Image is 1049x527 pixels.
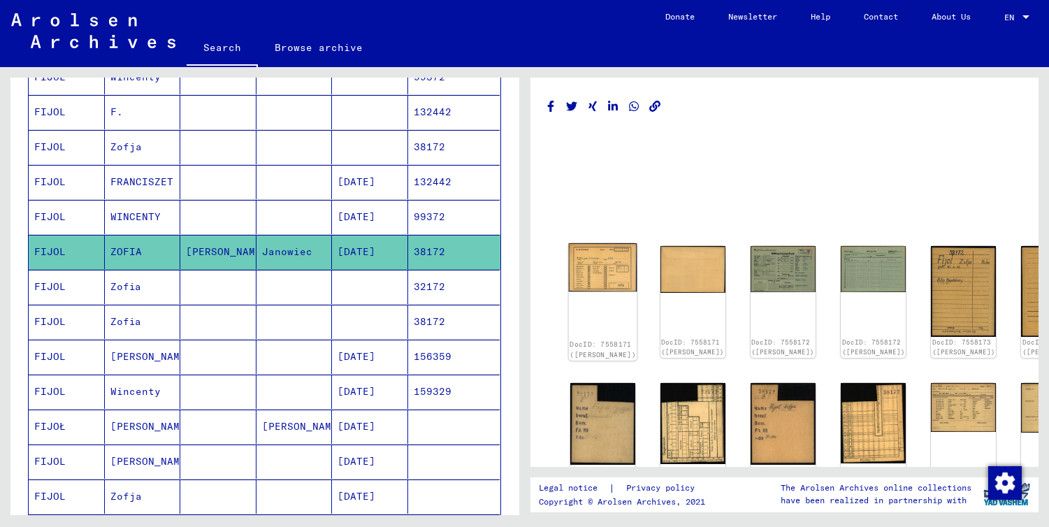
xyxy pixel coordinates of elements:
[751,467,814,484] a: DocID: 7558175 ([PERSON_NAME])
[105,200,181,234] mat-cell: WINCENTY
[932,338,995,356] a: DocID: 7558173 ([PERSON_NAME])
[187,31,258,67] a: Search
[660,383,725,464] img: 002.jpg
[408,130,500,164] mat-cell: 38172
[751,383,816,465] img: 001.jpg
[29,200,105,234] mat-cell: FIJOL
[332,165,408,199] mat-cell: [DATE]
[988,466,1022,500] img: Change consent
[332,235,408,269] mat-cell: [DATE]
[105,130,181,164] mat-cell: Zofja
[29,375,105,409] mat-cell: FIJOL
[660,246,725,292] img: 002.jpg
[180,235,256,269] mat-cell: [PERSON_NAME]
[29,95,105,129] mat-cell: FIJOL
[408,270,500,304] mat-cell: 32172
[570,383,635,465] img: 001.jpg
[408,340,500,374] mat-cell: 156359
[332,479,408,514] mat-cell: [DATE]
[105,445,181,479] mat-cell: [PERSON_NAME]
[29,410,105,444] mat-cell: FIJOŁ
[105,235,181,269] mat-cell: ZOFIA
[1004,13,1020,22] span: EN
[571,467,634,484] a: DocID: 7558174 ([PERSON_NAME])
[661,338,724,356] a: DocID: 7558171 ([PERSON_NAME])
[661,467,724,484] a: DocID: 7558174 ([PERSON_NAME])
[408,200,500,234] mat-cell: 99372
[408,305,500,339] mat-cell: 38172
[408,165,500,199] mat-cell: 132442
[931,246,996,337] img: 001.jpg
[105,375,181,409] mat-cell: Wincenty
[586,98,600,115] button: Share on Xing
[29,270,105,304] mat-cell: FIJOL
[565,98,579,115] button: Share on Twitter
[332,375,408,409] mat-cell: [DATE]
[11,13,175,48] img: Arolsen_neg.svg
[751,338,814,356] a: DocID: 7558172 ([PERSON_NAME])
[105,270,181,304] mat-cell: Zofia
[539,481,609,496] a: Legal notice
[332,200,408,234] mat-cell: [DATE]
[627,98,642,115] button: Share on WhatsApp
[105,305,181,339] mat-cell: Zofia
[570,340,636,359] a: DocID: 7558171 ([PERSON_NAME])
[332,410,408,444] mat-cell: [DATE]
[842,467,905,484] a: DocID: 7558175 ([PERSON_NAME])
[781,494,971,507] p: have been realized in partnership with
[981,477,1033,512] img: yv_logo.png
[539,496,711,508] p: Copyright © Arolsen Archives, 2021
[841,383,906,463] img: 002.jpg
[29,479,105,514] mat-cell: FIJOL
[29,165,105,199] mat-cell: FIJOL
[539,481,711,496] div: |
[105,165,181,199] mat-cell: FRANCISZET
[105,479,181,514] mat-cell: Zofja
[751,246,816,291] img: 001.jpg
[615,481,711,496] a: Privacy policy
[408,235,500,269] mat-cell: 38172
[841,246,906,292] img: 002.jpg
[606,98,621,115] button: Share on LinkedIn
[332,340,408,374] mat-cell: [DATE]
[256,235,333,269] mat-cell: Janowiec
[29,340,105,374] mat-cell: FIJOL
[332,445,408,479] mat-cell: [DATE]
[29,235,105,269] mat-cell: FIJOL
[781,482,971,494] p: The Arolsen Archives online collections
[29,305,105,339] mat-cell: FIJOL
[105,410,181,444] mat-cell: [PERSON_NAME]
[408,95,500,129] mat-cell: 132442
[932,467,995,484] a: DocID: 7558176 ([PERSON_NAME])
[931,383,996,432] img: 001.jpg
[544,98,558,115] button: Share on Facebook
[29,445,105,479] mat-cell: FIJOL
[258,31,379,64] a: Browse archive
[842,338,905,356] a: DocID: 7558172 ([PERSON_NAME])
[256,410,333,444] mat-cell: [PERSON_NAME]
[408,375,500,409] mat-cell: 159329
[568,243,637,291] img: 001.jpg
[29,130,105,164] mat-cell: FIJOL
[105,340,181,374] mat-cell: [PERSON_NAME]
[105,95,181,129] mat-cell: F.
[648,98,663,115] button: Copy link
